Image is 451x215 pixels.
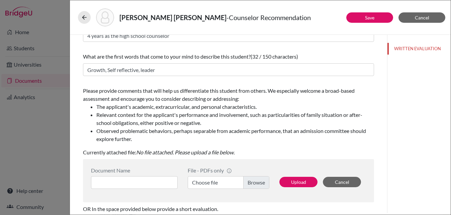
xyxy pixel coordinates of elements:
[227,13,311,21] span: - Counselor Recommendation
[96,111,374,127] li: Relevant context for the applicant's performance and involvement, such as particularities of fami...
[83,84,374,159] div: Currently attached file:
[83,87,374,143] span: Please provide comments that will help us differentiate this student from others. We especially w...
[323,177,361,187] button: Cancel
[119,13,227,21] strong: [PERSON_NAME] [PERSON_NAME]
[227,168,232,173] span: info
[91,167,178,173] div: Document Name
[251,53,298,60] span: (32 / 150 characters)
[188,167,269,173] div: File - PDFs only
[83,206,218,212] span: OR In the space provided below provide a short evaluation.
[188,176,269,189] label: Choose file
[83,53,251,60] span: What are the first words that come to your mind to describe this student?
[136,149,235,155] i: No file attached. Please upload a file below.
[279,177,318,187] button: Upload
[96,127,374,143] li: Observed problematic behaviors, perhaps separable from academic performance, that an admission co...
[96,103,374,111] li: The applicant's academic, extracurricular, and personal characteristics.
[387,43,451,55] button: WRITTEN EVALUATION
